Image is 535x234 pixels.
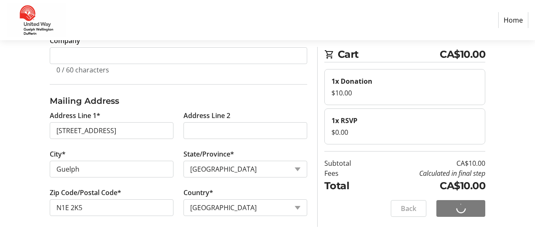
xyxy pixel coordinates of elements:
[7,3,66,37] img: United Way Guelph Wellington Dufferin's Logo
[50,95,307,107] h3: Mailing Address
[324,158,371,168] td: Subtotal
[331,116,357,125] strong: 1x RSVP
[183,188,213,198] label: Country*
[324,178,371,193] td: Total
[50,149,66,159] label: City*
[498,12,528,28] a: Home
[371,158,485,168] td: CA$10.00
[331,88,479,98] div: $10.00
[50,122,173,139] input: Address
[50,111,100,121] label: Address Line 1*
[338,47,440,62] span: Cart
[50,161,173,177] input: City
[50,199,173,216] input: Zip or Postal Code
[56,65,109,75] tr-character-limit: 0 / 60 characters
[183,149,234,159] label: State/Province*
[50,36,80,46] label: Company
[371,168,485,178] td: Calculated in final step
[331,127,479,137] div: $0.00
[440,47,485,62] span: CA$10.00
[324,168,371,178] td: Fees
[371,178,485,193] td: CA$10.00
[331,77,372,86] strong: 1x Donation
[50,188,121,198] label: Zip Code/Postal Code*
[183,111,230,121] label: Address Line 2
